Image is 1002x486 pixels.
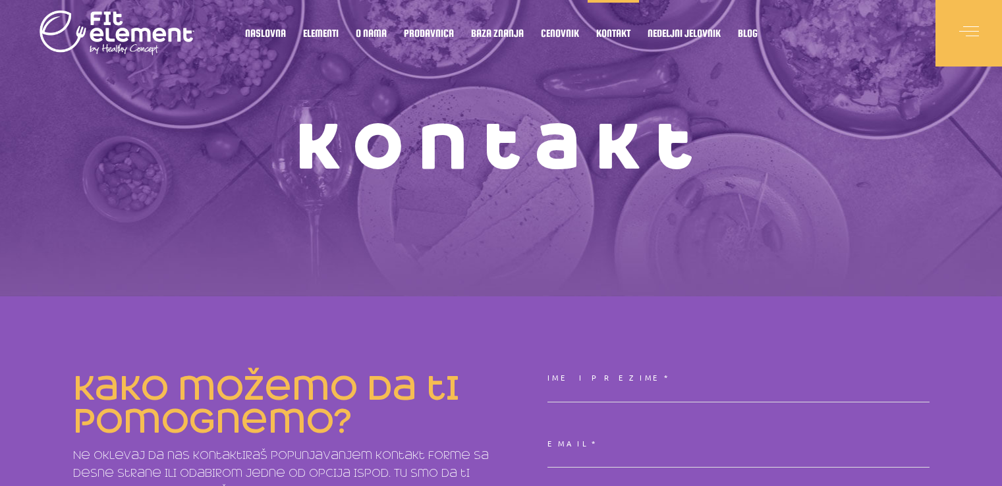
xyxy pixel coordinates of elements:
span: Elementi [303,30,339,36]
span: O nama [356,30,387,36]
h3: kako možemo da ti pomognemo? [73,372,501,438]
span: Baza znanja [471,30,524,36]
span: Prodavnica [404,30,454,36]
span: Naslovna [245,30,286,36]
span: Cenovnik [541,30,579,36]
label: Ime i prezime* [547,372,930,433]
input: Email* [547,449,930,468]
img: logo light [40,7,194,59]
h2: Kontakt [73,119,930,178]
input: Ime i prezime* [547,384,930,402]
span: Blog [738,30,758,36]
span: Kontakt [596,30,630,36]
span: Nedeljni jelovnik [648,30,721,36]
